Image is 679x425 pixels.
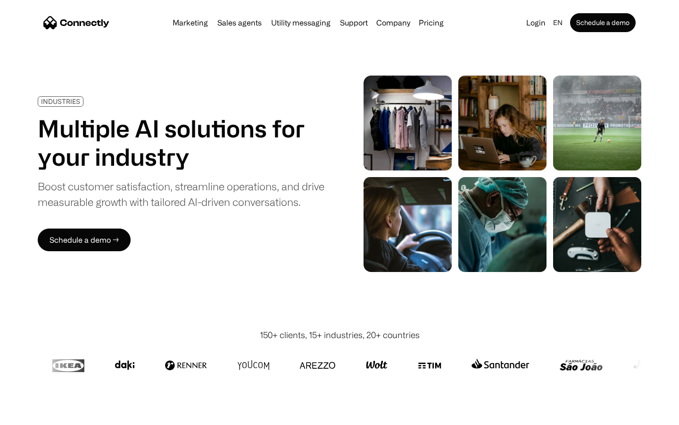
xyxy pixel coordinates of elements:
ul: Language list [19,408,57,422]
div: INDUSTRIES [41,98,80,105]
div: en [553,16,563,29]
a: Marketing [169,19,212,26]
div: Company [376,16,410,29]
a: Pricing [415,19,447,26]
div: Company [373,16,413,29]
a: Support [336,19,372,26]
div: Boost customer satisfaction, streamline operations, and drive measurable growth with tailored AI-... [38,178,324,210]
div: en [549,16,568,29]
a: home [43,16,109,30]
a: Utility messaging [267,19,334,26]
div: 150+ clients, 15+ industries, 20+ countries [260,329,420,341]
h1: Multiple AI solutions for your industry [38,114,324,171]
a: Schedule a demo [570,13,636,32]
a: Schedule a demo → [38,229,131,251]
a: Sales agents [214,19,265,26]
a: Login [522,16,549,29]
aside: Language selected: English [9,408,57,422]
